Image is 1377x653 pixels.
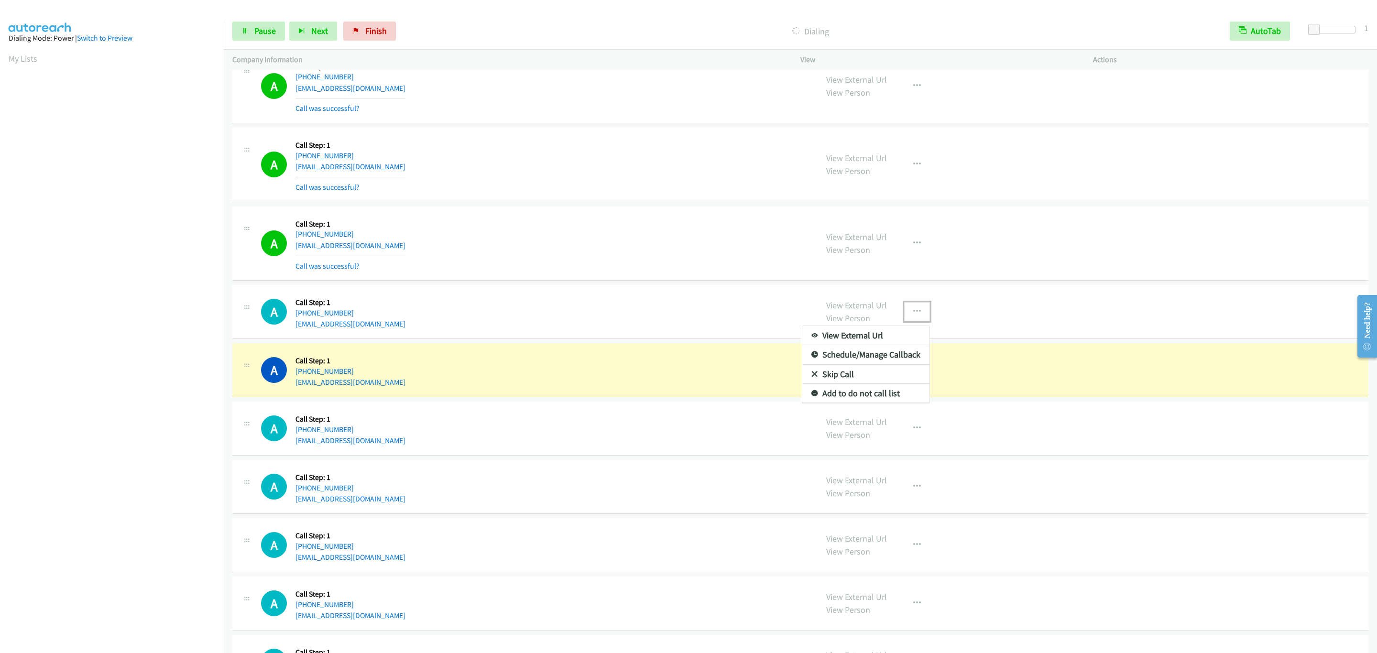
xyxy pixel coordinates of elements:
h1: A [261,474,287,500]
a: Skip Call [802,365,929,384]
iframe: Resource Center [1350,288,1377,364]
a: View External Url [802,326,929,345]
div: The call is yet to be attempted [261,415,287,441]
div: The call is yet to be attempted [261,532,287,558]
iframe: To enrich screen reader interactions, please activate Accessibility in Grammarly extension settings [9,74,224,528]
div: The call is yet to be attempted [261,474,287,500]
a: Switch to Preview [77,33,132,43]
a: Schedule/Manage Callback [802,345,929,364]
h1: A [261,532,287,558]
div: The call is yet to be attempted [261,590,287,616]
h1: A [261,357,287,383]
div: Dialing Mode: Power | [9,33,215,44]
h1: A [261,415,287,441]
a: My Lists [9,53,37,64]
a: Add to do not call list [802,384,929,403]
h1: A [261,590,287,616]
